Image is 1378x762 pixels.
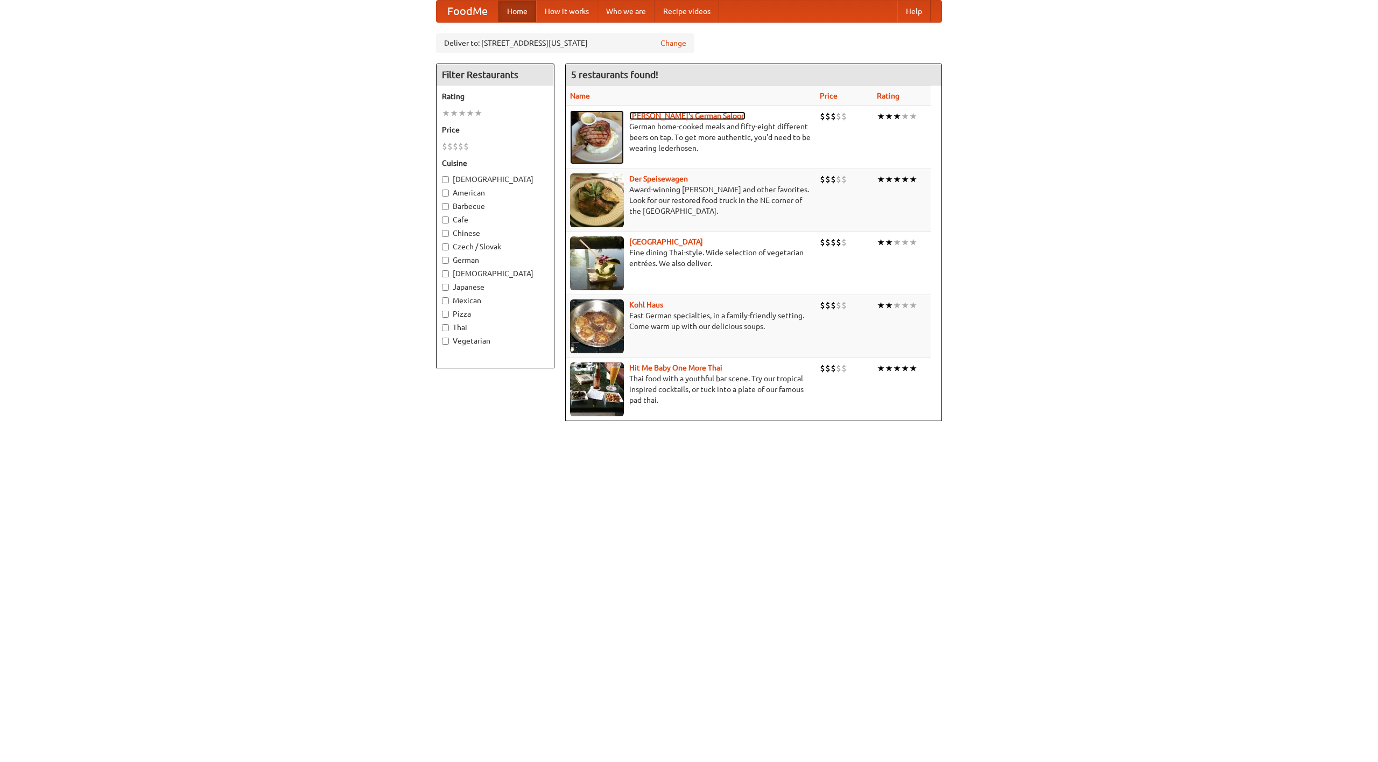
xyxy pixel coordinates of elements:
div: Deliver to: [STREET_ADDRESS][US_STATE] [436,33,694,53]
li: $ [820,299,825,311]
a: Home [498,1,536,22]
p: Thai food with a youthful bar scene. Try our tropical inspired cocktails, or tuck into a plate of... [570,373,811,406]
li: ★ [901,173,909,185]
li: ★ [885,362,893,374]
label: Cafe [442,214,549,225]
label: Vegetarian [442,335,549,346]
input: Cafe [442,216,449,223]
input: Mexican [442,297,449,304]
label: Pizza [442,309,549,319]
li: ★ [901,110,909,122]
li: $ [836,362,841,374]
a: FoodMe [437,1,498,22]
li: $ [831,236,836,248]
a: Price [820,92,838,100]
li: $ [841,236,847,248]
li: ★ [893,110,901,122]
a: Who we are [597,1,655,22]
a: Rating [877,92,899,100]
li: $ [820,173,825,185]
li: ★ [885,299,893,311]
li: $ [831,362,836,374]
li: ★ [466,107,474,119]
li: ★ [885,110,893,122]
a: Help [897,1,931,22]
a: [PERSON_NAME]'s German Saloon [629,111,746,120]
h5: Rating [442,91,549,102]
li: $ [831,173,836,185]
li: $ [825,362,831,374]
input: [DEMOGRAPHIC_DATA] [442,270,449,277]
ng-pluralize: 5 restaurants found! [571,69,658,80]
input: American [442,190,449,197]
li: $ [841,110,847,122]
p: East German specialties, in a family-friendly setting. Come warm up with our delicious soups. [570,310,811,332]
label: Mexican [442,295,549,306]
li: $ [841,299,847,311]
label: Czech / Slovak [442,241,549,252]
li: $ [825,173,831,185]
p: German home-cooked meals and fifty-eight different beers on tap. To get more authentic, you'd nee... [570,121,811,153]
label: [DEMOGRAPHIC_DATA] [442,174,549,185]
li: ★ [877,299,885,311]
a: How it works [536,1,597,22]
li: $ [453,141,458,152]
li: ★ [877,110,885,122]
li: ★ [450,107,458,119]
img: speisewagen.jpg [570,173,624,227]
li: $ [841,173,847,185]
input: Czech / Slovak [442,243,449,250]
li: ★ [909,173,917,185]
li: ★ [885,236,893,248]
li: $ [458,141,463,152]
a: Der Speisewagen [629,174,688,183]
li: ★ [901,236,909,248]
input: [DEMOGRAPHIC_DATA] [442,176,449,183]
input: Chinese [442,230,449,237]
li: $ [831,299,836,311]
li: $ [831,110,836,122]
input: Vegetarian [442,338,449,345]
label: German [442,255,549,265]
a: Recipe videos [655,1,719,22]
input: German [442,257,449,264]
a: Change [660,38,686,48]
li: $ [820,362,825,374]
h4: Filter Restaurants [437,64,554,86]
a: [GEOGRAPHIC_DATA] [629,237,703,246]
li: ★ [885,173,893,185]
label: American [442,187,549,198]
li: ★ [901,299,909,311]
li: ★ [877,362,885,374]
li: $ [836,110,841,122]
li: $ [820,236,825,248]
h5: Price [442,124,549,135]
li: ★ [901,362,909,374]
li: $ [836,236,841,248]
h5: Cuisine [442,158,549,169]
img: esthers.jpg [570,110,624,164]
li: ★ [893,236,901,248]
li: ★ [442,107,450,119]
label: [DEMOGRAPHIC_DATA] [442,268,549,279]
p: Fine dining Thai-style. Wide selection of vegetarian entrées. We also deliver. [570,247,811,269]
li: ★ [877,173,885,185]
li: ★ [893,362,901,374]
p: Award-winning [PERSON_NAME] and other favorites. Look for our restored food truck in the NE corne... [570,184,811,216]
li: ★ [893,299,901,311]
li: $ [463,141,469,152]
li: ★ [893,173,901,185]
li: ★ [909,110,917,122]
input: Japanese [442,284,449,291]
li: $ [841,362,847,374]
img: babythai.jpg [570,362,624,416]
a: Kohl Haus [629,300,663,309]
label: Thai [442,322,549,333]
li: ★ [909,299,917,311]
li: $ [447,141,453,152]
a: Hit Me Baby One More Thai [629,363,722,372]
label: Chinese [442,228,549,239]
